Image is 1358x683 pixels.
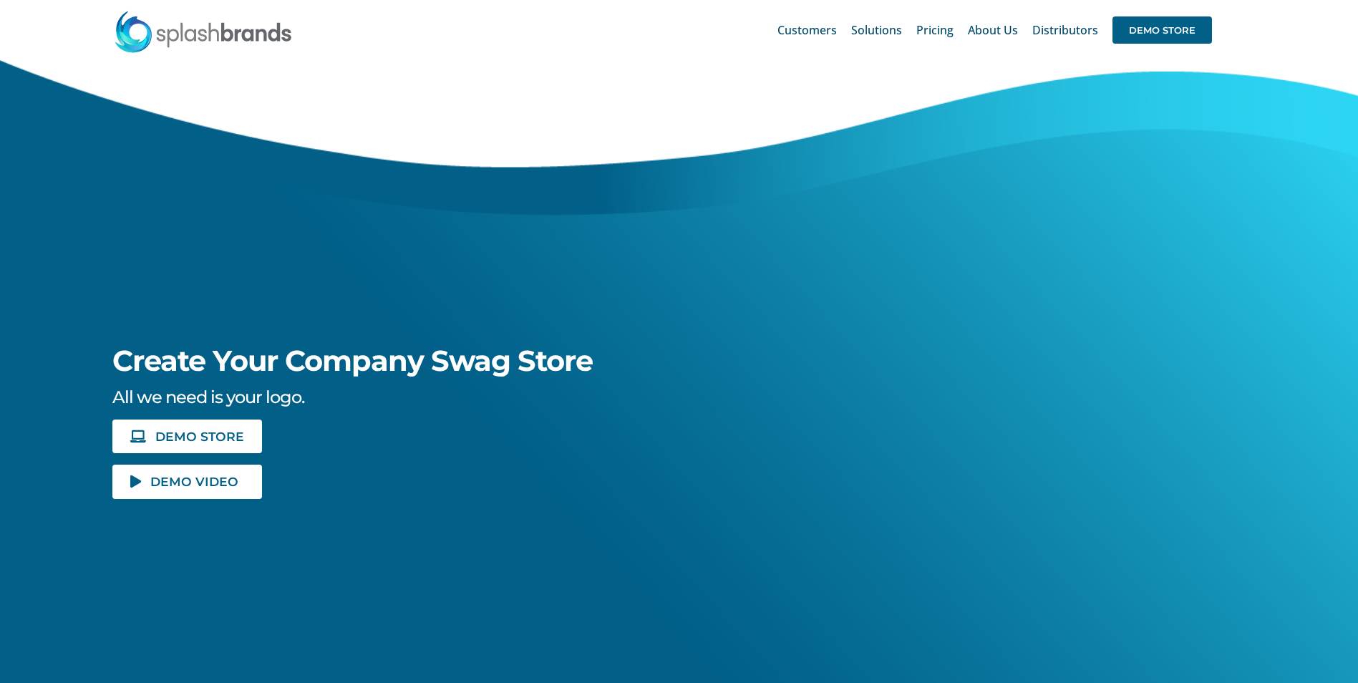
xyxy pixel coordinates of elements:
[916,24,954,36] span: Pricing
[851,24,902,36] span: Solutions
[1112,7,1212,53] a: DEMO STORE
[1032,24,1098,36] span: Distributors
[1032,7,1098,53] a: Distributors
[968,24,1018,36] span: About Us
[155,430,244,442] span: DEMO STORE
[112,420,261,453] a: DEMO STORE
[777,7,837,53] a: Customers
[777,24,837,36] span: Customers
[150,475,238,488] span: DEMO VIDEO
[916,7,954,53] a: Pricing
[112,343,593,378] span: Create Your Company Swag Store
[777,7,1212,53] nav: Main Menu
[112,387,304,407] span: All we need is your logo.
[114,10,293,53] img: SplashBrands.com Logo
[1112,16,1212,44] span: DEMO STORE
